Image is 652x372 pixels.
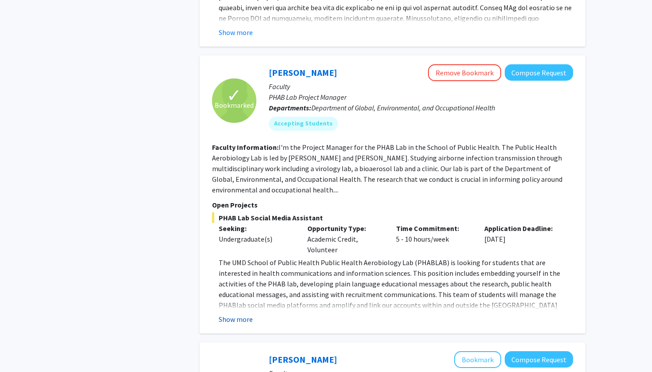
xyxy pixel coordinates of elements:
p: The UMD School of Public Health Public Health Aerobiology Lab (PHABLAB) is looking for students t... [219,257,573,332]
button: Show more [219,27,253,38]
button: Compose Request to Steve Sin [505,351,573,368]
button: Remove Bookmark [428,64,501,81]
p: Time Commitment: [396,223,471,234]
p: Seeking: [219,223,294,234]
p: PHAB Lab Project Manager [269,92,573,102]
a: [PERSON_NAME] [269,354,337,365]
button: Add Steve Sin to Bookmarks [454,351,501,368]
span: Department of Global, Environmental, and Occupational Health [311,103,495,112]
span: ✓ [227,91,242,100]
mat-chip: Accepting Students [269,117,338,131]
b: Faculty Information: [212,143,279,152]
button: Compose Request to Isabel Sierra [505,64,573,81]
span: Bookmarked [215,100,254,110]
a: [PERSON_NAME] [269,67,337,78]
iframe: Chat [7,332,38,365]
button: Show more [219,314,253,325]
div: [DATE] [478,223,566,255]
div: Academic Credit, Volunteer [301,223,389,255]
div: 5 - 10 hours/week [389,223,478,255]
p: Opportunity Type: [307,223,383,234]
span: PHAB Lab Social Media Assistant [212,212,573,223]
p: Open Projects [212,200,573,210]
p: Faculty [269,81,573,92]
div: Undergraduate(s) [219,234,294,244]
b: Departments: [269,103,311,112]
p: Application Deadline: [484,223,560,234]
fg-read-more: I'm the Project Manager for the PHAB Lab in the School of Public Health. The Public Health Aerobi... [212,143,562,194]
